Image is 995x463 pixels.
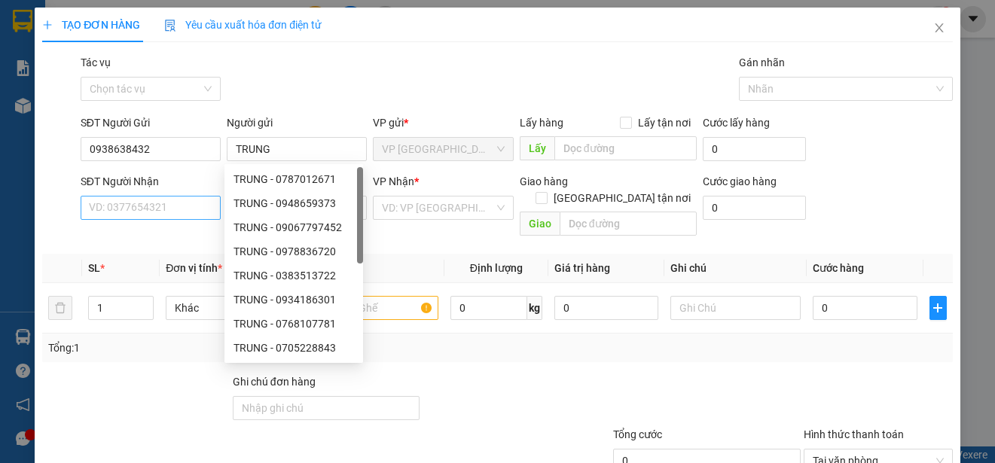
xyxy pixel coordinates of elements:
label: Tác vụ [81,56,111,69]
span: ----------------------------------------- [41,81,185,93]
div: TRUNG - 09067797452 [233,219,354,236]
span: 01 Võ Văn Truyện, KP.1, Phường 2 [119,45,207,64]
span: TẠO ĐƠN HÀNG [42,19,140,31]
input: Ghi chú đơn hàng [233,396,420,420]
span: Định lượng [470,262,523,274]
span: In ngày: [5,109,92,118]
span: VPTB1510250001 [75,96,158,107]
span: Tổng cước [613,428,662,440]
span: plus [42,20,53,30]
label: Cước giao hàng [703,175,777,187]
div: TRUNG - 09067797452 [224,215,363,239]
div: SĐT Người Gửi [81,114,221,131]
div: TRUNG - 0978836720 [233,243,354,260]
span: Bến xe [GEOGRAPHIC_DATA] [119,24,203,43]
input: 0 [554,296,659,320]
div: TRUNG - 0705228843 [233,340,354,356]
span: VP Nhận [373,175,414,187]
span: Hotline: 19001152 [119,67,185,76]
div: Người gửi [227,114,367,131]
div: TRUNG - 0948659373 [224,191,363,215]
input: VD: Bàn, Ghế [308,296,438,320]
div: SĐT Người Nhận [81,173,221,190]
input: Cước lấy hàng [703,137,807,161]
div: TRUNG - 0934186301 [233,291,354,308]
span: [GEOGRAPHIC_DATA] tận nơi [548,190,697,206]
button: plus [929,296,947,320]
div: TRUNG - 0383513722 [233,267,354,284]
div: TRUNG - 0978836720 [224,239,363,263]
th: Ghi chú [664,254,807,283]
span: Cước hàng [813,262,864,274]
label: Cước lấy hàng [703,117,770,129]
img: logo [5,9,72,75]
span: [PERSON_NAME]: [5,97,157,106]
input: Ghi Chú [670,296,801,320]
span: VP Tân Biên [382,138,504,160]
input: Cước giao hàng [703,196,807,220]
span: Lấy tận nơi [632,114,697,131]
span: close [933,22,945,34]
span: Giá trị hàng [554,262,610,274]
strong: ĐỒNG PHƯỚC [119,8,206,21]
div: Tổng: 1 [48,340,385,356]
div: TRUNG - 0948659373 [233,195,354,212]
label: Ghi chú đơn hàng [233,376,316,388]
div: TRUNG - 0768107781 [224,312,363,336]
div: TRUNG - 0383513722 [224,263,363,288]
button: Close [918,8,960,50]
span: Giao [520,212,560,236]
span: kg [527,296,542,320]
input: Dọc đường [554,136,697,160]
input: Dọc đường [560,212,697,236]
span: plus [930,302,946,314]
label: Hình thức thanh toán [804,428,904,440]
button: delete [48,296,72,320]
span: Giao hàng [520,175,568,187]
span: SL [88,262,100,274]
div: VP gửi [373,114,513,131]
span: Yêu cầu xuất hóa đơn điện tử [164,19,322,31]
span: Đơn vị tính [166,262,222,274]
span: Khác [175,297,287,319]
div: TRUNG - 0768107781 [233,315,354,332]
div: TRUNG - 0934186301 [224,288,363,312]
img: icon [164,20,176,32]
label: Gán nhãn [739,56,785,69]
div: TRUNG - 0787012671 [224,167,363,191]
div: TRUNG - 0705228843 [224,336,363,360]
span: Lấy hàng [520,117,563,129]
span: 02:35:07 [DATE] [33,109,92,118]
span: Lấy [520,136,554,160]
div: TRUNG - 0787012671 [233,171,354,187]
